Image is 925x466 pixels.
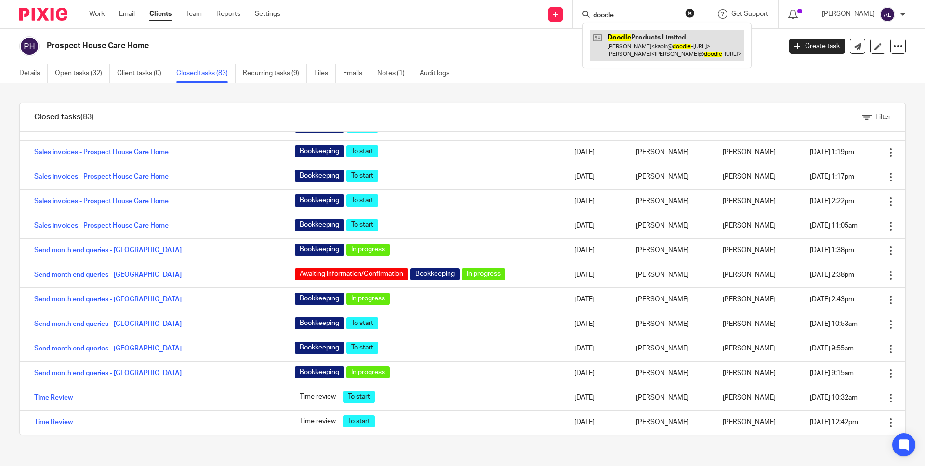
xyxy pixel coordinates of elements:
span: To start [346,145,378,157]
a: Sales invoices - Prospect House Care Home [34,173,169,180]
span: Bookkeeping [295,145,344,157]
span: Bookkeeping [295,170,344,182]
span: Bookkeeping [295,244,344,256]
td: [DATE] [565,140,627,165]
td: [DATE] [565,238,627,263]
span: [PERSON_NAME] [723,419,776,426]
td: [PERSON_NAME] [626,410,713,435]
a: Sales invoices - Prospect House Care Home [34,149,169,155]
td: [DATE] [565,312,627,337]
span: Bookkeeping [295,293,344,305]
span: [DATE] 11:05am [810,222,858,229]
span: Bookkeeping [295,194,344,207]
button: Clear [685,8,695,18]
td: [PERSON_NAME] [626,165,713,189]
a: Settings [255,9,280,19]
span: [DATE] 9:55am [810,345,854,352]
a: Send month end queries - [GEOGRAPHIC_DATA] [34,345,182,352]
td: [DATE] [565,214,627,238]
span: [DATE] 1:19pm [810,149,854,155]
span: Bookkeeping [295,342,344,354]
a: Send month end queries - [GEOGRAPHIC_DATA] [34,321,182,327]
span: To start [346,342,378,354]
span: [DATE] 10:53am [810,321,858,327]
span: [PERSON_NAME] [723,345,776,352]
span: To start [343,415,375,427]
span: (83) [80,113,94,121]
td: [DATE] [565,361,627,386]
a: Create task [789,39,845,54]
a: Sales invoices - Prospect House Care Home [34,222,169,229]
p: [PERSON_NAME] [822,9,875,19]
a: Time Review [34,419,73,426]
td: [PERSON_NAME] [626,238,713,263]
span: Time review [295,391,341,403]
span: Bookkeeping [295,219,344,231]
span: [DATE] 12:42pm [810,419,858,426]
a: Work [89,9,105,19]
td: [PERSON_NAME] [626,287,713,312]
a: Notes (1) [377,64,412,83]
a: Time Review [34,394,73,401]
input: Search [592,12,679,20]
img: Pixie [19,8,67,21]
td: [PERSON_NAME] [626,312,713,337]
span: [DATE] 2:22pm [810,198,854,205]
td: [PERSON_NAME] [626,140,713,165]
td: [PERSON_NAME] [626,386,713,410]
span: [PERSON_NAME] [723,247,776,254]
a: Audit logs [420,64,457,83]
span: [PERSON_NAME] [723,272,776,278]
a: Emails [343,64,370,83]
span: Awaiting information/Confirmation [295,268,408,280]
span: [DATE] 10:32am [810,394,858,401]
a: Email [119,9,135,19]
img: svg%3E [19,36,40,56]
span: [DATE] 2:38pm [810,272,854,278]
td: [PERSON_NAME] [626,189,713,214]
span: [PERSON_NAME] [723,296,776,303]
span: To start [346,194,378,207]
h1: Closed tasks [34,112,94,122]
span: [PERSON_NAME] [723,222,776,229]
span: In progress [346,293,390,305]
span: In progress [346,244,390,256]
a: Send month end queries - [GEOGRAPHIC_DATA] [34,247,182,254]
span: [PERSON_NAME] [723,394,776,401]
span: Time review [295,415,341,427]
a: Send month end queries - [GEOGRAPHIC_DATA] [34,272,182,278]
span: [DATE] 1:38pm [810,247,854,254]
span: Bookkeeping [410,268,460,280]
td: [DATE] [565,165,627,189]
td: [PERSON_NAME] [626,337,713,361]
a: Send month end queries - [GEOGRAPHIC_DATA] [34,370,182,376]
td: [DATE] [565,263,627,287]
a: Team [186,9,202,19]
td: [DATE] [565,287,627,312]
span: [PERSON_NAME] [723,198,776,205]
span: Bookkeeping [295,317,344,329]
a: Clients [149,9,172,19]
a: Reports [216,9,240,19]
a: Details [19,64,48,83]
span: [PERSON_NAME] [723,173,776,180]
span: [DATE] 2:43pm [810,296,854,303]
td: [PERSON_NAME] [626,214,713,238]
a: Closed tasks (83) [176,64,236,83]
span: In progress [462,268,505,280]
span: To start [346,170,378,182]
td: [PERSON_NAME] [626,361,713,386]
span: Get Support [731,11,768,17]
span: Filter [875,114,891,120]
span: Bookkeeping [295,366,344,378]
a: Client tasks (0) [117,64,169,83]
span: [PERSON_NAME] [723,149,776,155]
a: Files [314,64,336,83]
td: [DATE] [565,386,627,410]
span: To start [346,317,378,329]
td: [DATE] [565,337,627,361]
img: svg%3E [880,7,895,22]
td: [DATE] [565,410,627,435]
td: [PERSON_NAME] [626,263,713,287]
span: [PERSON_NAME] [723,321,776,327]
